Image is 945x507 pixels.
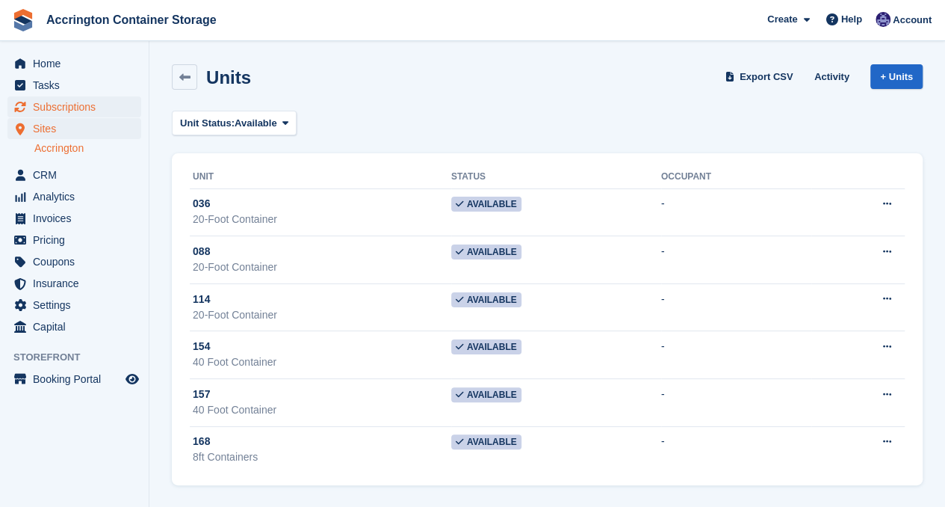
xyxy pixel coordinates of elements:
span: Export CSV [740,70,793,84]
span: Available [235,116,277,131]
a: menu [7,230,141,251]
a: Preview store [123,370,141,388]
span: 114 [193,292,210,307]
img: stora-icon-8386f47178a22dfd0bd8f6a31ec36ba5ce8667c1dd55bd0f319d3a0aa187defe.svg [12,9,34,31]
span: Insurance [33,273,123,294]
span: Unit Status: [180,116,235,131]
a: menu [7,118,141,139]
span: Storefront [13,350,149,365]
span: Help [841,12,862,27]
span: Capital [33,316,123,337]
a: menu [7,273,141,294]
span: Subscriptions [33,96,123,117]
td: - [661,188,811,236]
div: 40 Foot Container [193,354,451,370]
div: 8ft Containers [193,449,451,465]
a: menu [7,186,141,207]
a: menu [7,208,141,229]
td: - [661,379,811,427]
span: 036 [193,196,210,212]
span: 154 [193,339,210,354]
a: + Units [870,64,923,89]
span: Available [451,434,521,449]
span: Available [451,245,521,259]
a: menu [7,316,141,337]
span: Account [893,13,932,28]
span: Pricing [33,230,123,251]
span: Coupons [33,251,123,272]
a: menu [7,165,141,185]
span: Home [33,53,123,74]
a: menu [7,96,141,117]
a: Export CSV [722,64,799,89]
span: Available [451,387,521,402]
span: Available [451,197,521,212]
span: Invoices [33,208,123,229]
img: Jacob Connolly [876,12,890,27]
div: 20-Foot Container [193,307,451,323]
a: menu [7,369,141,390]
td: - [661,331,811,379]
span: Booking Portal [33,369,123,390]
span: 088 [193,244,210,259]
span: Sites [33,118,123,139]
a: Accrington Container Storage [40,7,223,32]
div: 40 Foot Container [193,402,451,418]
th: Unit [190,165,451,189]
h2: Units [206,67,251,87]
div: 20-Foot Container [193,259,451,275]
a: menu [7,295,141,316]
span: Available [451,292,521,307]
span: Settings [33,295,123,316]
a: Activity [808,64,855,89]
span: 168 [193,434,210,449]
span: Analytics [33,186,123,207]
a: menu [7,53,141,74]
span: CRM [33,165,123,185]
a: menu [7,75,141,96]
th: Status [451,165,661,189]
a: menu [7,251,141,272]
td: - [661,426,811,473]
div: 20-Foot Container [193,212,451,227]
button: Unit Status: Available [172,111,297,135]
a: Accrington [34,141,141,156]
th: Occupant [661,165,811,189]
td: - [661,283,811,331]
span: Tasks [33,75,123,96]
span: Available [451,339,521,354]
span: 157 [193,387,210,402]
span: Create [767,12,797,27]
td: - [661,236,811,284]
